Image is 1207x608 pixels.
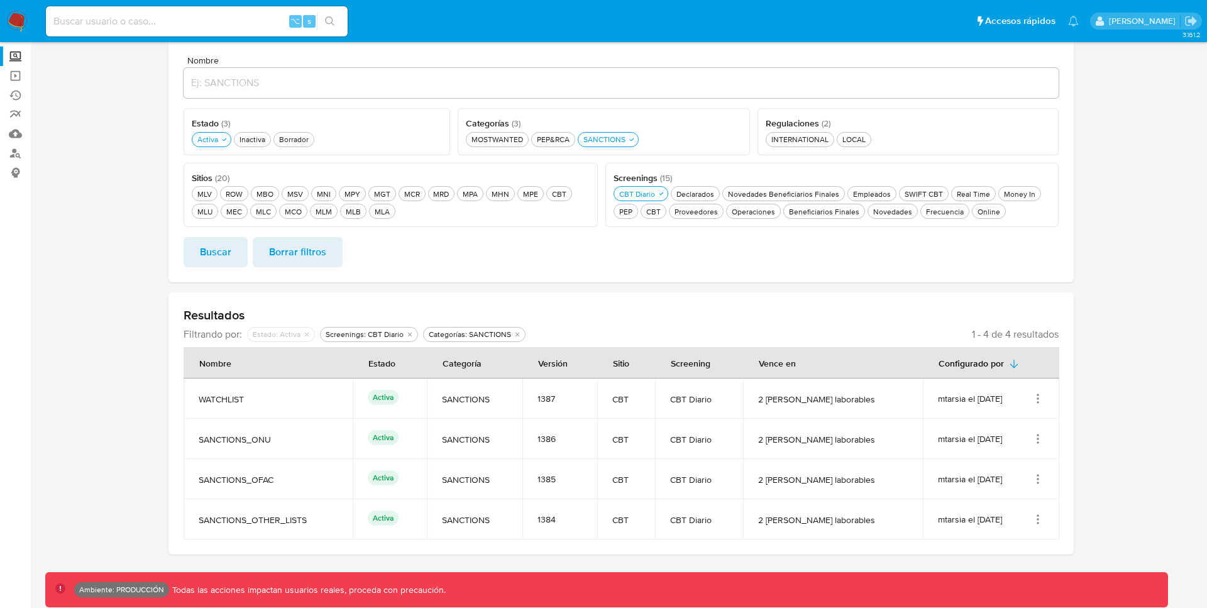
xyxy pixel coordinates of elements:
a: Notificaciones [1068,16,1079,26]
p: Todas las acciones impactan usuarios reales, proceda con precaución. [169,584,446,596]
span: ⌥ [290,15,300,27]
span: Accesos rápidos [985,14,1055,28]
a: Salir [1184,14,1198,28]
span: 3.161.2 [1182,30,1201,40]
p: Ambiente: PRODUCCIÓN [79,587,164,592]
button: search-icon [317,13,343,30]
p: franco.barberis@mercadolibre.com [1109,15,1180,27]
span: s [307,15,311,27]
input: Buscar usuario o caso... [46,13,348,30]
